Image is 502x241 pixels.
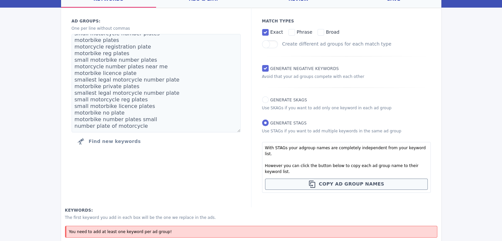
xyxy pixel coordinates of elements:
[262,29,269,36] input: exact
[270,66,339,71] span: Generate Negative keywords
[72,135,146,148] button: Click to find new keywords related to those above
[265,179,428,190] button: Copy ad group names
[65,215,437,221] p: The first keyword you add in each box will be the one we replace in the ads.
[69,229,434,235] p: You need to add at least one keyword per ad group!
[262,65,269,72] input: Generate Negative keywords
[262,120,269,126] input: Generate STAGs
[270,29,283,35] span: exact
[270,98,307,102] span: Generate SKAGs
[265,145,428,157] p: With STAGs your adgroup names are completely independent from your keyword list.
[262,128,431,134] p: Use STAGs if you want to add multiple keywords in the same ad group
[270,121,307,125] span: Generate STAGs
[282,41,391,47] label: Create different ad groups for each match type
[326,29,339,35] span: broad
[262,96,269,103] input: Generate SKAGs
[318,29,324,36] input: broad
[297,29,313,35] span: phrase
[265,163,428,175] p: However you can click the button below to copy each ad group name to their keyword list.
[288,29,295,36] input: phrase
[262,74,431,80] p: Avoid that your ad groups compete with each other
[72,18,241,24] label: Ad groups:
[262,18,431,24] p: Match Types
[72,25,241,31] p: One per line without commas
[262,105,431,111] p: Use SKAGs if you want to add only one keyword in each ad group
[65,207,437,213] label: Keywords:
